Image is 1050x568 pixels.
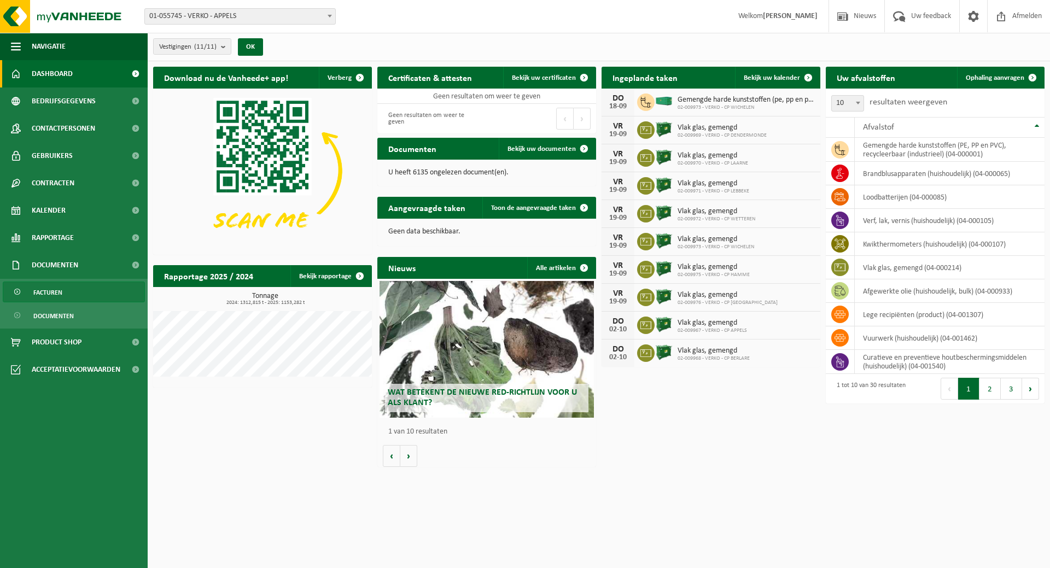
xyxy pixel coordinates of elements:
div: 02-10 [607,354,629,361]
div: VR [607,150,629,159]
div: VR [607,122,629,131]
span: Gemengde harde kunststoffen (pe, pp en pvc), recycleerbaar (industrieel) [678,96,815,104]
button: Volgende [400,445,417,467]
span: Kalender [32,197,66,224]
h2: Rapportage 2025 / 2024 [153,265,264,286]
div: 19-09 [607,270,629,278]
div: 19-09 [607,298,629,306]
span: Documenten [33,306,74,326]
div: 02-10 [607,326,629,333]
td: brandblusapparaten (huishoudelijk) (04-000065) [855,162,1045,185]
label: resultaten weergeven [870,98,947,107]
td: verf, lak, vernis (huishoudelijk) (04-000105) [855,209,1045,232]
button: Next [1022,378,1039,400]
img: CR-BO-1C-1900-MET-01 [655,343,673,361]
img: CR-BO-1C-1900-MET-01 [655,148,673,166]
span: Acceptatievoorwaarden [32,356,120,383]
span: Vlak glas, gemengd [678,263,750,272]
div: VR [607,178,629,186]
span: Bekijk uw documenten [507,145,576,153]
span: Rapportage [32,224,74,251]
h2: Download nu de Vanheede+ app! [153,67,299,88]
span: Contactpersonen [32,115,95,142]
span: Vlak glas, gemengd [678,179,749,188]
a: Toon de aangevraagde taken [482,197,595,219]
span: 10 [831,95,864,112]
div: 19-09 [607,214,629,222]
span: Bekijk uw kalender [744,74,800,81]
a: Bekijk uw documenten [499,138,595,160]
p: 1 van 10 resultaten [388,428,591,436]
strong: [PERSON_NAME] [763,12,818,20]
div: VR [607,206,629,214]
span: 01-055745 - VERKO - APPELS [145,9,335,24]
div: 19-09 [607,186,629,194]
span: 2024: 1312,815 t - 2025: 1153,282 t [159,300,372,306]
img: CR-BO-1C-1900-MET-01 [655,231,673,250]
span: 02-009973 - VERKO - CP WICHELEN [678,104,815,111]
span: 02-009972 - VERKO - CP WETTEREN [678,216,755,222]
img: Download de VHEPlus App [153,89,372,253]
h3: Tonnage [159,292,372,306]
td: vlak glas, gemengd (04-000214) [855,256,1045,279]
button: Vorige [383,445,400,467]
img: CR-BO-1C-1900-MET-01 [655,203,673,222]
div: DO [607,317,629,326]
span: Vestigingen [159,39,217,55]
button: 1 [958,378,979,400]
td: Geen resultaten om weer te geven [377,89,596,104]
button: Verberg [319,67,371,89]
div: 19-09 [607,131,629,138]
span: Facturen [33,282,62,303]
div: Geen resultaten om weer te geven [383,107,481,131]
span: 02-009967 - VERKO - CP APPELS [678,327,747,334]
span: Afvalstof [863,123,894,132]
button: 2 [979,378,1001,400]
img: HK-XC-40-GN-00 [655,96,673,106]
span: 02-009975 - VERKO - CP HAMME [678,272,750,278]
span: Wat betekent de nieuwe RED-richtlijn voor u als klant? [388,388,577,407]
a: Ophaling aanvragen [957,67,1043,89]
button: OK [238,38,263,56]
div: 18-09 [607,103,629,110]
td: curatieve en preventieve houtbeschermingsmiddelen (huishoudelijk) (04-001540) [855,350,1045,374]
span: Verberg [328,74,352,81]
span: Navigatie [32,33,66,60]
span: Vlak glas, gemengd [678,347,750,355]
span: Gebruikers [32,142,73,169]
a: Bekijk rapportage [290,265,371,287]
span: 10 [832,96,864,111]
a: Wat betekent de nieuwe RED-richtlijn voor u als klant? [380,281,594,418]
h2: Certificaten & attesten [377,67,483,88]
span: Bekijk uw certificaten [512,74,576,81]
div: 19-09 [607,159,629,166]
span: Vlak glas, gemengd [678,207,755,216]
span: Vlak glas, gemengd [678,124,767,132]
div: 19-09 [607,242,629,250]
div: 1 tot 10 van 30 resultaten [831,377,906,401]
span: 02-009973 - VERKO - CP WICHELEN [678,244,754,250]
td: vuurwerk (huishoudelijk) (04-001462) [855,326,1045,350]
span: Toon de aangevraagde taken [491,204,576,212]
div: DO [607,94,629,103]
h2: Ingeplande taken [602,67,689,88]
a: Documenten [3,305,145,326]
span: Ophaling aanvragen [966,74,1024,81]
div: VR [607,261,629,270]
span: Vlak glas, gemengd [678,291,778,300]
p: U heeft 6135 ongelezen document(en). [388,169,585,177]
button: Next [574,108,591,130]
span: 02-009969 - VERKO - CP DENDERMONDE [678,132,767,139]
td: lege recipiënten (product) (04-001307) [855,303,1045,326]
span: Contracten [32,169,74,197]
span: 02-009976 - VERKO - CP [GEOGRAPHIC_DATA] [678,300,778,306]
span: 02-009971 - VERKO - CP LEBBEKE [678,188,749,195]
a: Alle artikelen [527,257,595,279]
h2: Aangevraagde taken [377,197,476,218]
span: Vlak glas, gemengd [678,151,748,160]
span: Dashboard [32,60,73,87]
p: Geen data beschikbaar. [388,228,585,236]
span: Documenten [32,251,78,279]
a: Facturen [3,282,145,302]
h2: Documenten [377,138,447,159]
